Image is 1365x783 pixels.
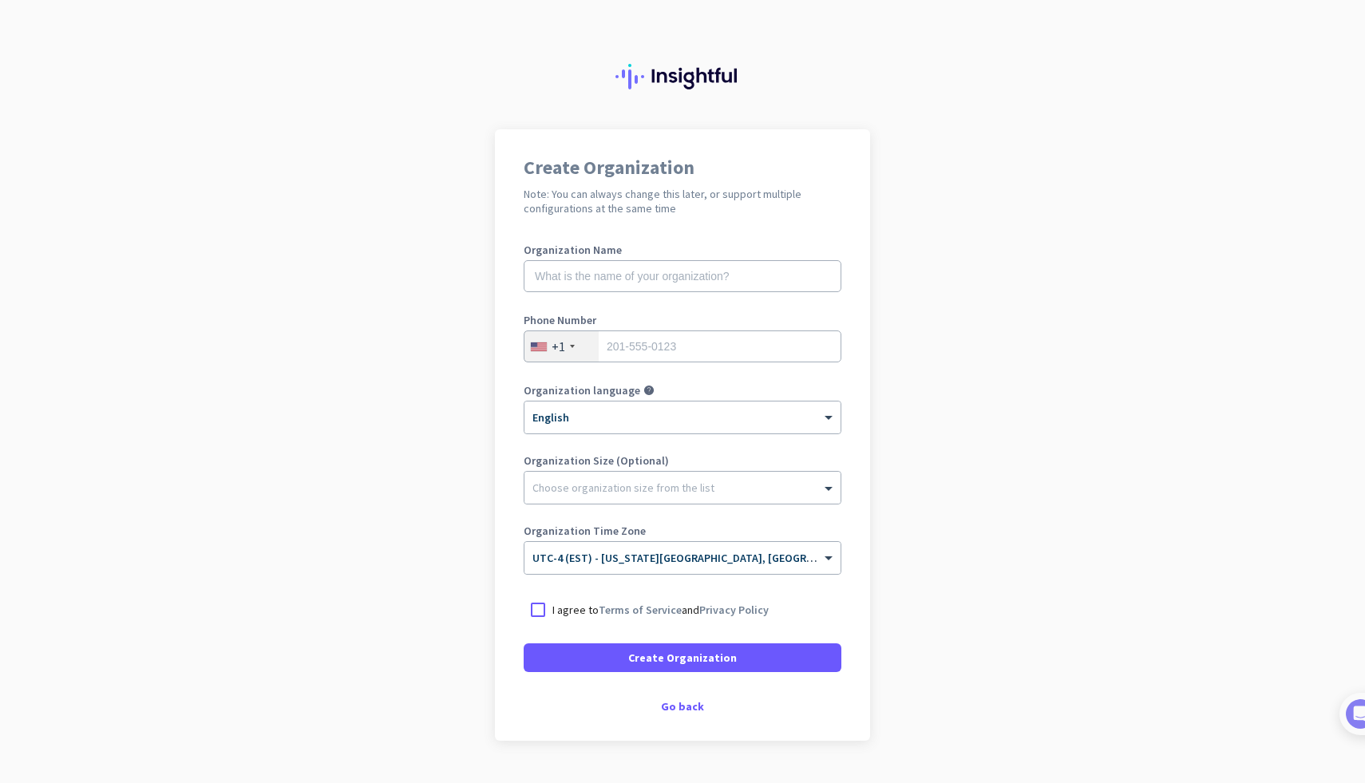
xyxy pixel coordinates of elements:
span: Create Organization [628,650,737,666]
p: I agree to and [552,602,769,618]
label: Organization Name [524,244,841,255]
i: help [643,385,655,396]
h2: Note: You can always change this later, or support multiple configurations at the same time [524,187,841,216]
input: What is the name of your organization? [524,260,841,292]
label: Organization language [524,385,640,396]
h1: Create Organization [524,158,841,177]
a: Privacy Policy [699,603,769,617]
label: Phone Number [524,314,841,326]
div: Go back [524,701,841,712]
label: Organization Size (Optional) [524,455,841,466]
label: Organization Time Zone [524,525,841,536]
button: Create Organization [524,643,841,672]
img: Insightful [615,64,750,89]
div: +1 [552,338,565,354]
input: 201-555-0123 [524,330,841,362]
a: Terms of Service [599,603,682,617]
